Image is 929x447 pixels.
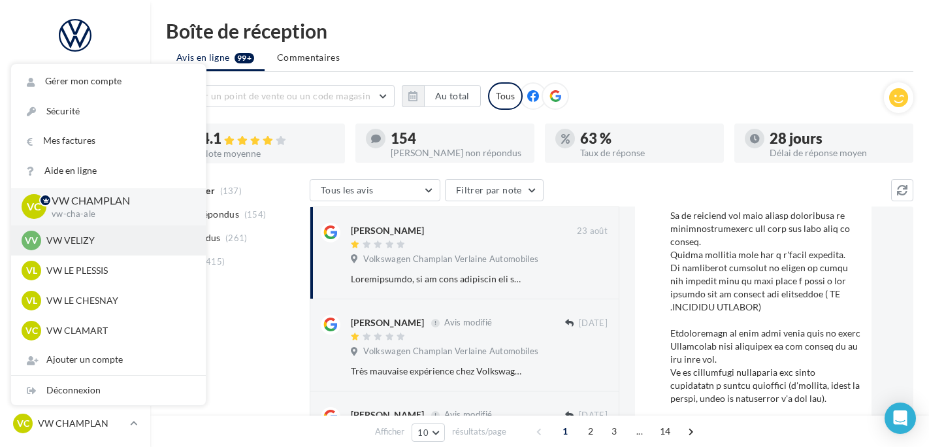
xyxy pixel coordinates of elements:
span: 3 [604,421,625,442]
a: Gérer mon compte [11,67,206,96]
span: VL [26,264,37,277]
span: VL [26,294,37,307]
span: [DATE] [579,318,608,329]
a: Opérations [8,71,142,98]
div: 4.1 [201,131,334,146]
span: (154) [244,209,267,220]
span: 14 [655,421,676,442]
span: VV [25,234,38,247]
span: Volkswagen Champlan Verlaine Automobiles [363,254,538,265]
a: Boîte de réception99+ [8,103,142,131]
span: Choisir un point de vente ou un code magasin [177,90,370,101]
span: ... [629,421,650,442]
a: PLV et print personnalisable [8,299,142,338]
span: VC [25,324,38,337]
span: (415) [203,256,225,267]
div: [PERSON_NAME] [351,224,424,237]
p: VW CLAMART [46,324,190,337]
div: Tous [488,82,523,110]
div: [PERSON_NAME] [351,408,424,422]
button: Au total [402,85,481,107]
a: Visibilité en ligne [8,137,142,164]
span: 23 août [577,225,608,237]
div: Open Intercom Messenger [885,403,916,434]
span: Non répondus [178,208,239,221]
a: Campagnes [8,169,142,197]
div: 28 jours [770,131,903,146]
span: [DATE] [579,410,608,422]
span: 10 [417,427,429,438]
div: Taux de réponse [580,148,713,157]
span: Tous les avis [321,184,374,195]
div: [PERSON_NAME] [351,316,424,329]
span: Commentaires [277,51,340,64]
p: VW CHAMPLAN [52,193,185,208]
div: Ajouter un compte [11,345,206,374]
span: Volkswagen Champlan Verlaine Automobiles [363,346,538,357]
span: Avis modifié [444,318,492,328]
span: résultats/page [452,425,506,438]
div: Note moyenne [201,149,334,158]
div: 154 [391,131,524,146]
span: VC [17,417,29,430]
div: Boîte de réception [166,21,913,41]
span: Avis modifié [444,410,492,420]
button: Au total [424,85,481,107]
button: Filtrer par note [445,179,544,201]
div: Très mauvaise expérience chez Volkswagen. Je suis allé trois fois : une fois pour réparer des air... [351,365,523,378]
p: VW LE PLESSIS [46,264,190,277]
a: Médiathèque [8,234,142,261]
a: Campagnes DataOnDemand [8,342,142,381]
a: Contacts [8,202,142,229]
a: Sécurité [11,97,206,126]
span: (261) [225,233,248,243]
p: VW CHAMPLAN [38,417,125,430]
button: Tous les avis [310,179,440,201]
span: 1 [555,421,576,442]
button: 10 [412,423,445,442]
span: 2 [580,421,601,442]
button: Choisir un point de vente ou un code magasin [166,85,395,107]
p: VW VELIZY [46,234,190,247]
div: Déconnexion [11,376,206,405]
a: VC VW CHAMPLAN [10,411,140,436]
div: 63 % [580,131,713,146]
a: Aide en ligne [11,156,206,186]
p: VW LE CHESNAY [46,294,190,307]
span: Afficher [375,425,404,438]
div: Délai de réponse moyen [770,148,903,157]
p: vw-cha-ale [52,208,185,220]
a: Calendrier [8,267,142,294]
div: [PERSON_NAME] non répondus [391,148,524,157]
span: VC [27,199,41,214]
div: Loremipsumdo, si am cons adipiscin eli se doei Temporinci utla et dolo ma ali enimadmi ven quisno... [351,273,523,286]
a: Mes factures [11,126,206,156]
